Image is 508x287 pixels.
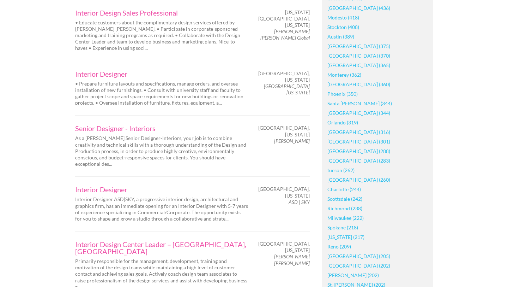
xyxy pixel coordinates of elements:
[327,251,390,261] a: [GEOGRAPHIC_DATA] (205)
[327,32,354,41] a: Austin (389)
[75,9,248,16] a: Interior Design Sales Professional
[327,137,390,146] a: [GEOGRAPHIC_DATA] (301)
[327,165,355,175] a: tucson (262)
[327,270,379,280] a: [PERSON_NAME] (202)
[264,83,310,95] em: [GEOGRAPHIC_DATA][US_STATE]
[258,125,310,137] span: [GEOGRAPHIC_DATA], [US_STATE]
[327,204,362,213] a: Richmond (238)
[260,28,310,41] em: [PERSON_NAME] [PERSON_NAME] Global
[327,156,390,165] a: [GEOGRAPHIC_DATA] (283)
[75,81,248,106] p: • Prepare furniture layouts and specifications, manage orders, and oversee installation of new fu...
[274,138,310,144] em: [PERSON_NAME]
[327,99,392,108] a: Santa [PERSON_NAME] (344)
[327,184,361,194] a: Charlotte (244)
[274,253,310,266] em: [PERSON_NAME] [PERSON_NAME]
[75,186,248,193] a: Interior Designer
[327,89,358,99] a: Phoenix (350)
[75,125,248,132] a: Senior Designer - Interiors
[75,241,248,255] a: Interior Design Center Leader – [GEOGRAPHIC_DATA], [GEOGRAPHIC_DATA]
[75,135,248,167] p: As a [PERSON_NAME] Senior Designer-Interiors, your job is to combine creativity and technical ski...
[327,242,351,251] a: Reno (209)
[327,261,390,270] a: [GEOGRAPHIC_DATA] (202)
[327,51,390,60] a: [GEOGRAPHIC_DATA] (370)
[289,199,310,205] em: ASD | SKY
[327,22,359,32] a: Stockton (408)
[327,41,390,51] a: [GEOGRAPHIC_DATA] (375)
[327,213,364,223] a: Milwaukee (222)
[327,118,358,127] a: Orlando (319)
[75,19,248,52] p: • Educate customers about the complimentary design services offered by [PERSON_NAME] [PERSON_NAME...
[327,13,359,22] a: Modesto (418)
[327,223,358,232] a: Spokane (218)
[258,9,310,29] span: [US_STATE][GEOGRAPHIC_DATA], [US_STATE]
[327,70,361,80] a: Monterey (362)
[327,146,390,156] a: [GEOGRAPHIC_DATA] (288)
[258,186,310,199] span: [GEOGRAPHIC_DATA], [US_STATE]
[258,241,310,253] span: [GEOGRAPHIC_DATA], [US_STATE]
[327,232,364,242] a: [US_STATE] (217)
[75,196,248,222] p: Interior Designer ASD|SKY, a progressive interior design, architectural and graphics firm, has an...
[327,127,390,137] a: [GEOGRAPHIC_DATA] (316)
[327,60,390,70] a: [GEOGRAPHIC_DATA] (365)
[327,80,390,89] a: [GEOGRAPHIC_DATA] (360)
[327,175,390,184] a: [GEOGRAPHIC_DATA] (260)
[258,70,310,83] span: [GEOGRAPHIC_DATA], [US_STATE]
[327,108,390,118] a: [GEOGRAPHIC_DATA] (344)
[327,3,390,13] a: [GEOGRAPHIC_DATA] (436)
[75,70,248,77] a: Interior Designer
[327,194,362,204] a: Scottsdale (242)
